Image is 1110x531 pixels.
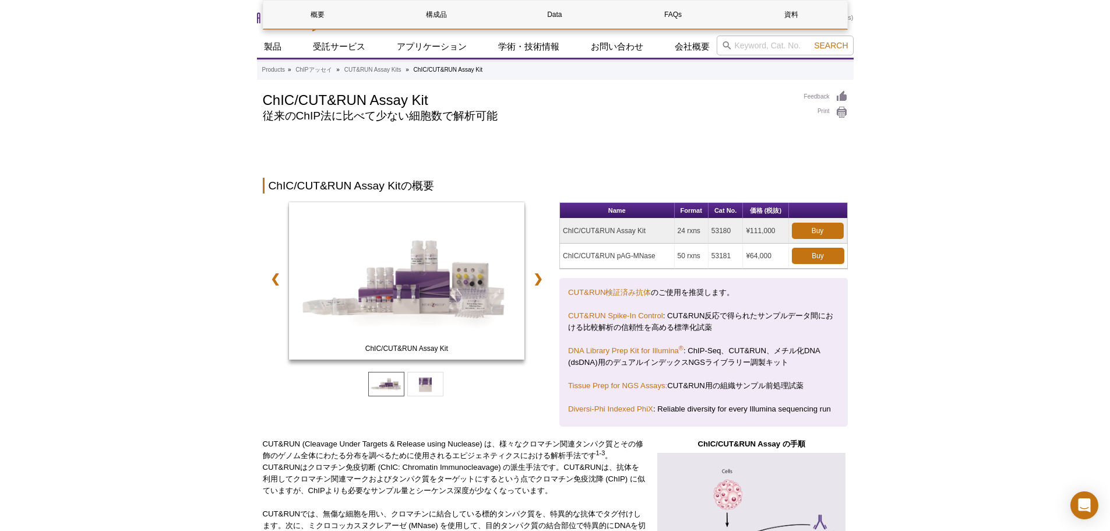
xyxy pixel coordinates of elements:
[568,345,839,368] p: : ChIP-Seq、CUT&RUN、メチル化DNA (dsDNA)用のデュアルインデックスNGSライブラリー調製キット
[568,403,839,415] p: : Reliable diversity for every Illumina sequencing run
[491,36,566,58] a: 学術・技術情報
[709,203,743,219] th: Cat No.
[390,36,474,58] a: アプリケーション
[814,41,848,50] span: Search
[743,203,788,219] th: 価格 (税抜)
[568,380,839,392] p: CUT&RUN用の組織サンプル前処理試薬
[811,40,851,51] button: Search
[743,219,788,244] td: ¥111,000
[568,310,839,333] p: : CUT&RUN反応で得られたサンプルデータ間における比較解析の信頼性を高める標準化試薬
[560,203,675,219] th: Name
[568,405,653,413] a: Diversi-Phi Indexed PhiX
[679,344,683,351] sup: ®
[804,90,848,103] a: Feedback
[288,66,291,73] li: »
[804,106,848,119] a: Print
[737,1,846,29] a: 資料
[568,287,839,298] p: のご使用を推奨します。
[568,346,683,355] a: DNA Library Prep Kit for Illumina®
[568,288,651,297] a: CUT&RUN検証済み抗体
[289,202,525,363] a: ChIC/CUT&RUN Assay Kit
[291,343,522,354] span: ChIC/CUT&RUN Assay Kit
[262,65,285,75] a: Products
[263,1,373,29] a: 概要
[717,36,854,55] input: Keyword, Cat. No.
[709,219,743,244] td: 53180
[560,244,675,269] td: ChIC/CUT&RUN pAG-MNase
[792,223,844,239] a: Buy
[382,1,491,29] a: 構成品
[584,36,650,58] a: お問い合わせ
[568,311,663,320] a: CUT&RUN Spike-In Control
[263,265,288,292] a: ❮
[306,36,372,58] a: 受託サービス
[675,203,709,219] th: Format
[344,65,401,75] a: CUT&RUN Assay Kits
[675,244,709,269] td: 50 rxns
[263,90,792,108] h1: ChIC/CUT&RUN Assay Kit
[500,1,609,29] a: Data
[414,66,482,73] li: ChIC/CUT&RUN Assay Kit
[568,381,667,390] a: Tissue Prep for NGS Assays:
[792,248,844,264] a: Buy
[257,36,288,58] a: 製品
[596,449,605,456] sup: 1-3
[560,219,675,244] td: ChIC/CUT&RUN Assay Kit
[263,111,792,121] h2: 従来のChIP法に比べて少ない細胞数で解析可能
[526,265,551,292] a: ❯
[263,438,647,497] p: CUT&RUN (Cleavage Under Targets & Release using Nuclease) は、様々なクロマチン関連タンパク質とその修飾のゲノム全体にわたる分布を調べるた...
[675,219,709,244] td: 24 rxns
[697,439,805,448] strong: ChIC/CUT&RUN Assay の手順
[709,244,743,269] td: 53181
[406,66,409,73] li: »
[295,65,332,75] a: ChIPアッセイ
[289,202,525,360] img: ChIC/CUT&RUN Assay Kit
[743,244,788,269] td: ¥64,000
[1070,491,1098,519] div: Open Intercom Messenger
[263,178,848,194] h2: ChIC/CUT&RUN Assay Kitの概要
[618,1,728,29] a: FAQs
[668,36,717,58] a: 会社概要
[336,66,340,73] li: »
